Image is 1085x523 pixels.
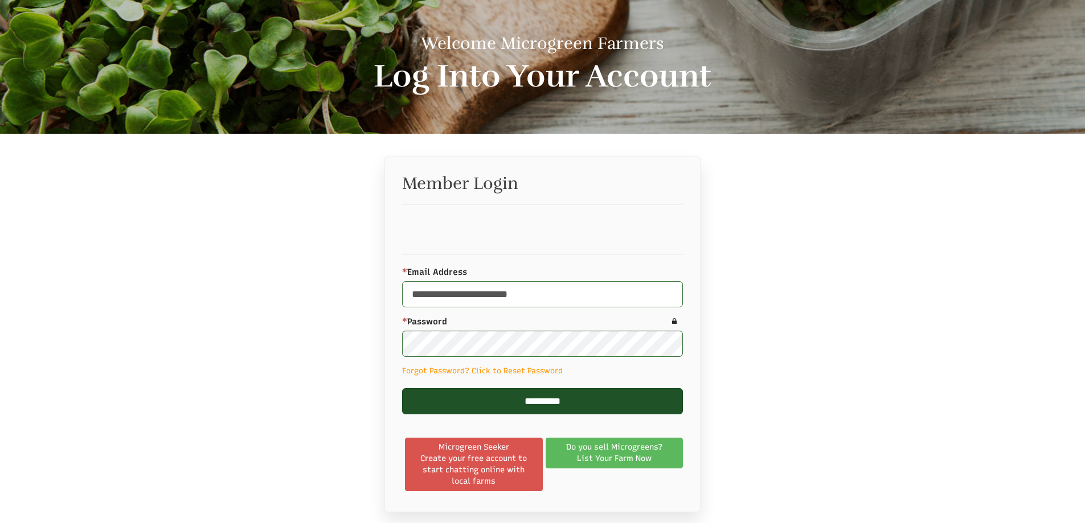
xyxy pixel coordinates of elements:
[405,438,543,491] a: Microgreen SeekerCreate your free account to start chatting online with local farms
[335,34,751,53] h1: Welcome Microgreen Farmers
[396,215,529,240] iframe: Sign in with Google Button
[412,453,535,487] span: Create your free account to start chatting online with local farms
[577,453,652,464] span: List Your Farm Now
[546,438,683,468] a: Do you sell Microgreens?List Your Farm Now
[402,266,683,278] label: Email Address
[335,59,751,94] h2: Log Into Your Account
[402,316,683,328] label: Password
[402,174,683,193] h2: Member Login
[402,366,563,375] a: Forgot Password? Click to Reset Password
